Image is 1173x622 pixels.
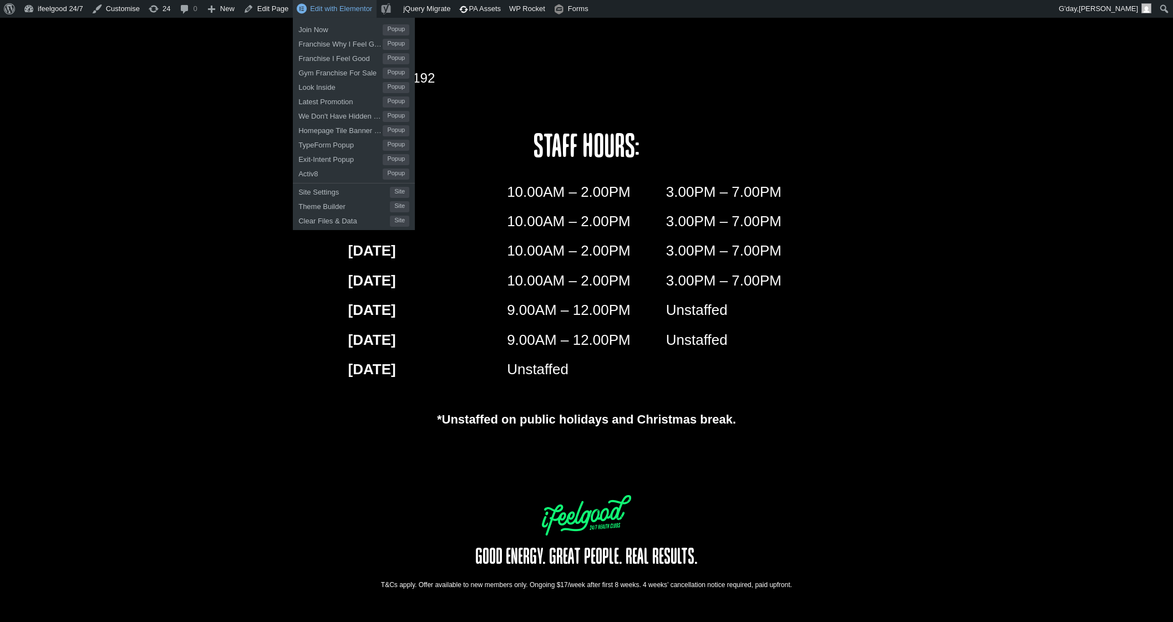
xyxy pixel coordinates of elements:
span: Join Now [298,21,383,35]
a: Clear Files & DataSite [293,212,415,227]
span: TypeForm Popup [298,136,383,151]
span: Popup [383,154,409,165]
span: Site [390,187,409,198]
span: Exit-Intent Popup [298,151,383,165]
p: [DATE] [348,240,507,262]
span: Latest Promotion [298,93,383,108]
p: [DATE] [348,270,507,292]
span: Franchise Why I Feel Good [298,35,383,50]
span: Popup [383,140,409,151]
span: Site Settings [298,183,390,198]
a: Activ8Popup [293,165,415,180]
p: 10.00AM – 2.00PM [507,181,666,203]
p: [DATE] [348,359,507,380]
p: 3.00PM – 7.00PM [666,270,825,292]
a: Exit-Intent PopupPopup [293,151,415,165]
span: Site [390,216,409,227]
span: Popup [383,24,409,35]
p: 9.00AM – 12.00PM [507,299,666,321]
span: Popup [383,68,409,79]
span: Site [390,201,409,212]
a: Join NowPopup [293,21,415,35]
p: Unstaffed [666,329,825,351]
p: 3.00PM – 7.00PM [666,240,825,262]
p: Unstaffed [507,359,666,380]
a: Latest PromotionPopup [293,93,415,108]
span: Popup [383,82,409,93]
span: Theme Builder [298,198,390,212]
p: 10.00AM – 2.00PM [507,270,666,292]
a: Homepage Tile Banner (Latest Promo)Popup [293,122,415,136]
p: 9.00AM – 12.00PM [507,329,666,351]
p: [DATE] [348,299,507,321]
p: [DATE] [348,211,507,232]
span: Clear Files & Data [298,212,390,227]
span: Popup [383,39,409,50]
h4: staff hours: [450,131,723,165]
a: TypeForm PopupPopup [293,136,415,151]
span: Edit with Elementor [310,4,372,13]
span: Activ8 [298,165,383,180]
span: Popup [383,125,409,136]
span: Popup [383,96,409,108]
p: 10.00AM – 2.00PM [507,240,666,262]
a: Franchise Why I Feel GoodPopup [293,35,415,50]
span: Popup [383,169,409,180]
a: Site SettingsSite [293,183,415,198]
p: [DATE] [348,329,507,351]
span: Popup [383,53,409,64]
a: We Don't Have Hidden FeesPopup [293,108,415,122]
a: Look InsidePopup [293,79,415,93]
span: Homepage Tile Banner (Latest Promo) [298,122,383,136]
span: Gym Franchise For Sale [298,64,383,79]
a: Franchise I Feel GoodPopup [293,50,415,64]
p: 10.00AM – 2.00PM [507,211,666,232]
h4: phone [354,35,529,68]
div: *Unstaffed on public holidays and Christmas break. [337,410,836,429]
span: Look Inside [298,79,383,93]
p: 3.00PM – 7.00PM [666,211,825,232]
div: Unstaffed [666,299,825,329]
p: [DATE] [348,181,507,203]
h5: Good Energy. Great People. Real Results. [447,547,727,569]
span: Franchise I Feel Good [298,50,383,64]
span: Popup [383,111,409,122]
span: We Don't Have Hidden Fees [298,108,383,122]
div: 0468 453 192 [354,68,529,88]
div: T&Cs apply. Offer available to new members only. Ongoing $17/week after first 8 weeks. 4 weeks’ c... [337,580,836,590]
a: Theme BuilderSite [293,198,415,212]
a: Gym Franchise For SalePopup [293,64,415,79]
p: 3.00PM – 7.00PM [666,181,825,203]
span: [PERSON_NAME] [1079,4,1138,13]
